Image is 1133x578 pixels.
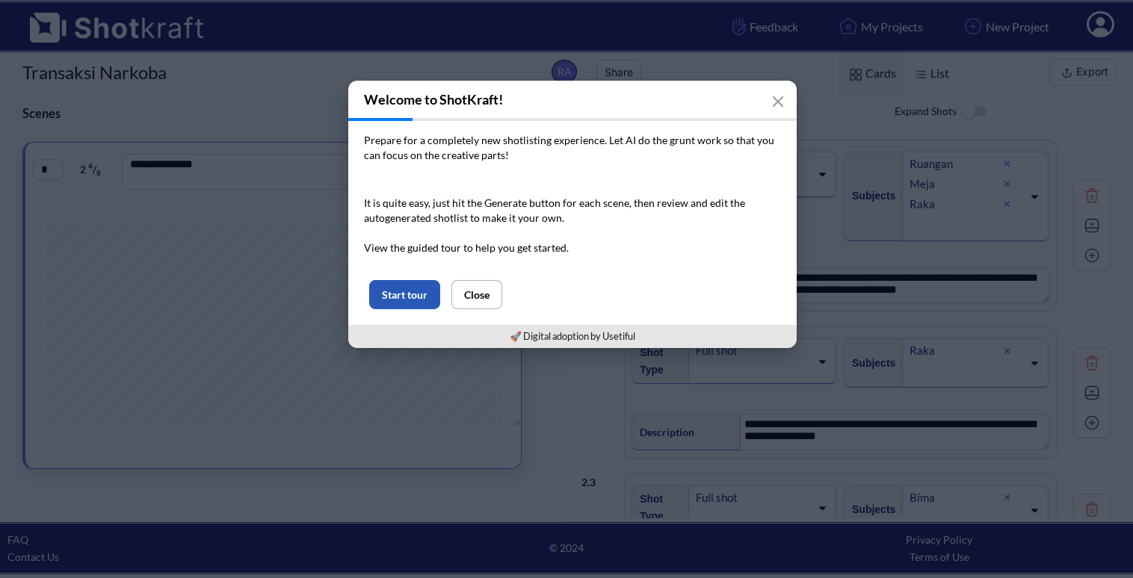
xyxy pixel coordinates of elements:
button: Close [451,280,502,309]
span: Prepare for a completely new shotlisting experience. [364,134,607,146]
p: It is quite easy, just hit the Generate button for each scene, then review and edit the autogener... [364,196,781,255]
a: 🚀 Digital adoption by Usetiful [510,330,635,342]
h3: Welcome to ShotKraft! [348,81,797,118]
button: Start tour [369,280,440,309]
